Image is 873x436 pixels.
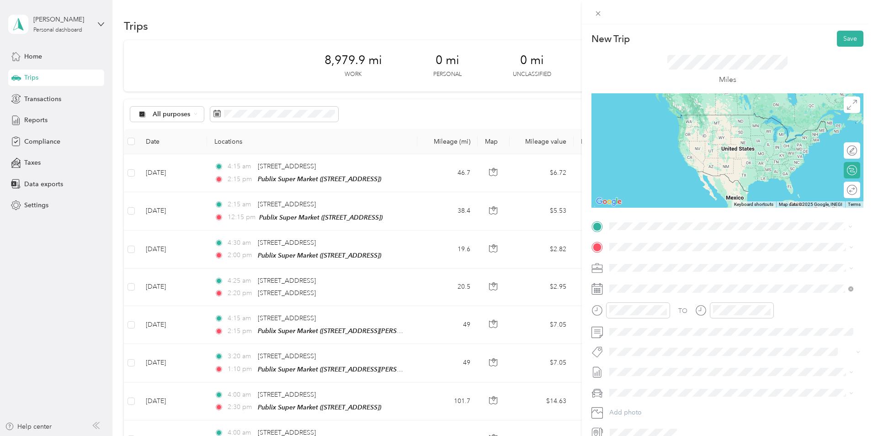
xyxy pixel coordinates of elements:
span: Map data ©2025 Google, INEGI [779,202,842,207]
iframe: Everlance-gr Chat Button Frame [822,385,873,436]
p: Miles [719,74,736,86]
a: Open this area in Google Maps (opens a new window) [594,196,624,208]
button: Keyboard shortcuts [734,201,773,208]
button: Save [837,31,863,47]
button: Add photo [606,406,863,419]
p: New Trip [591,32,630,45]
img: Google [594,196,624,208]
